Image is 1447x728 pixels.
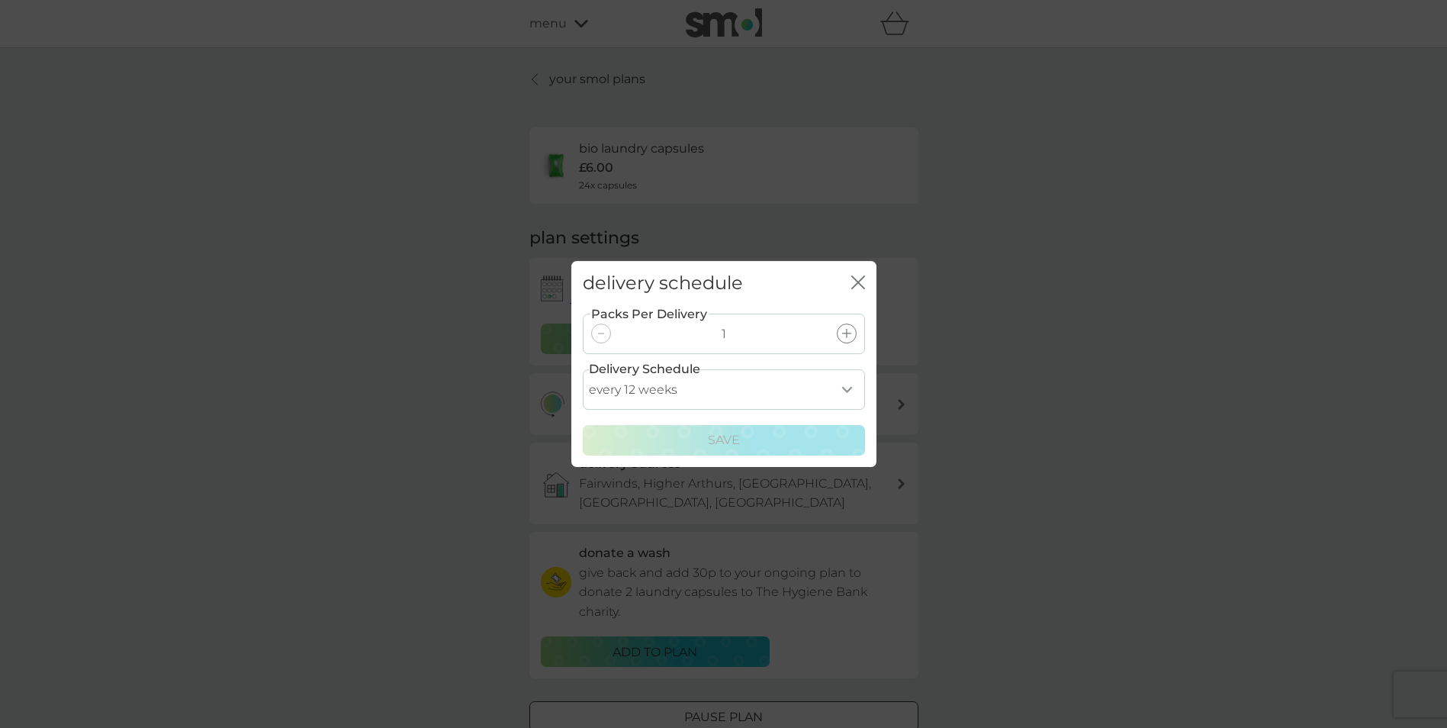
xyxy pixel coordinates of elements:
[708,430,740,450] p: Save
[590,304,709,324] label: Packs Per Delivery
[722,324,726,344] p: 1
[589,359,700,379] label: Delivery Schedule
[851,275,865,292] button: close
[583,272,743,295] h2: delivery schedule
[583,425,865,456] button: Save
